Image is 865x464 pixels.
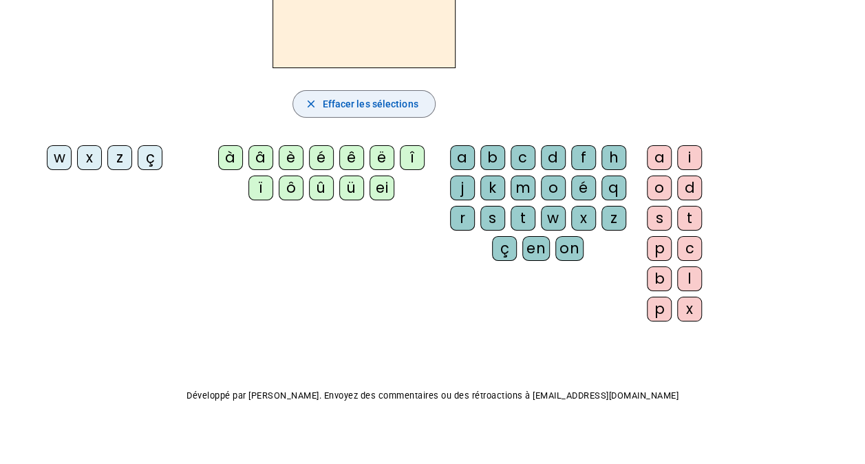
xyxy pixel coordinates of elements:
div: d [541,145,566,170]
div: ï [248,176,273,200]
div: ê [339,145,364,170]
div: x [677,297,702,321]
div: à [218,145,243,170]
p: Développé par [PERSON_NAME]. Envoyez des commentaires ou des rétroactions à [EMAIL_ADDRESS][DOMAI... [11,388,854,404]
div: p [647,297,672,321]
div: â [248,145,273,170]
div: ë [370,145,394,170]
div: z [601,206,626,231]
div: t [511,206,535,231]
div: o [541,176,566,200]
div: w [47,145,72,170]
button: Effacer les sélections [292,90,435,118]
div: z [107,145,132,170]
div: s [480,206,505,231]
mat-icon: close [304,98,317,110]
div: c [511,145,535,170]
div: ç [492,236,517,261]
div: b [647,266,672,291]
div: û [309,176,334,200]
div: w [541,206,566,231]
div: ô [279,176,303,200]
div: x [77,145,102,170]
div: f [571,145,596,170]
div: q [601,176,626,200]
div: b [480,145,505,170]
div: è [279,145,303,170]
div: c [677,236,702,261]
span: Effacer les sélections [322,96,418,112]
div: é [309,145,334,170]
div: d [677,176,702,200]
div: en [522,236,550,261]
div: r [450,206,475,231]
div: é [571,176,596,200]
div: ç [138,145,162,170]
div: m [511,176,535,200]
div: t [677,206,702,231]
div: p [647,236,672,261]
div: a [647,145,672,170]
div: l [677,266,702,291]
div: h [601,145,626,170]
div: î [400,145,425,170]
div: o [647,176,672,200]
div: a [450,145,475,170]
div: ei [370,176,394,200]
div: j [450,176,475,200]
div: s [647,206,672,231]
div: i [677,145,702,170]
div: x [571,206,596,231]
div: k [480,176,505,200]
div: on [555,236,584,261]
div: ü [339,176,364,200]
